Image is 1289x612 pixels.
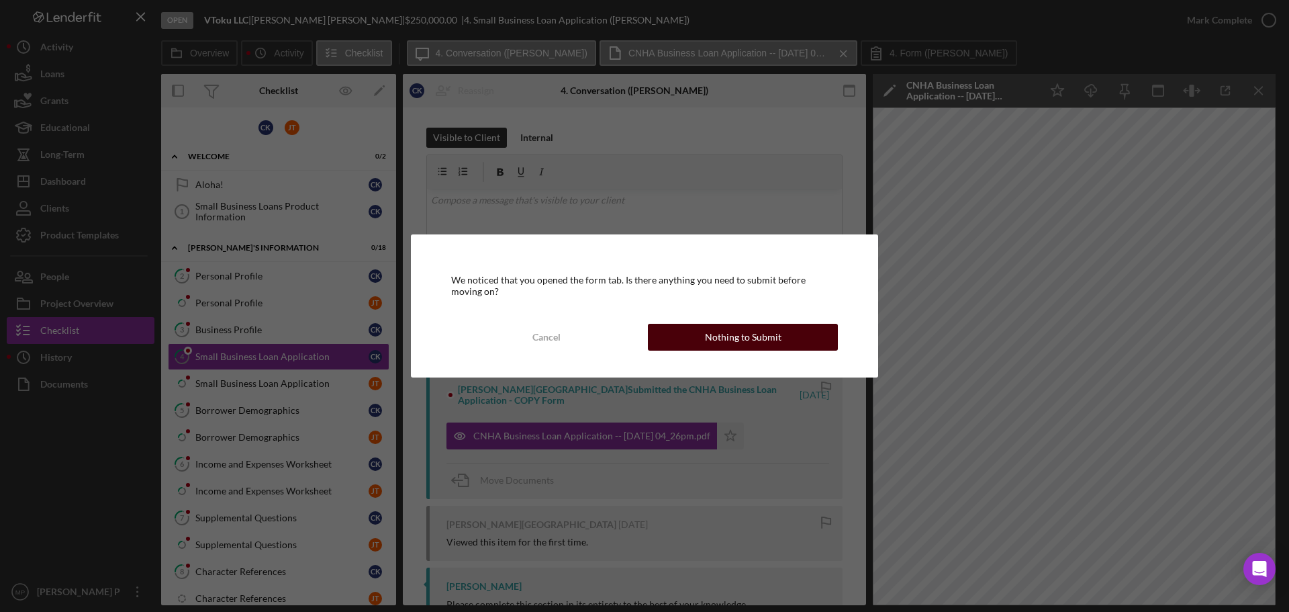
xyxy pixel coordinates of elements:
[705,324,781,351] div: Nothing to Submit
[451,324,641,351] button: Cancel
[532,324,561,351] div: Cancel
[1243,553,1276,585] div: Open Intercom Messenger
[648,324,838,351] button: Nothing to Submit
[451,275,838,296] div: We noticed that you opened the form tab. Is there anything you need to submit before moving on?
